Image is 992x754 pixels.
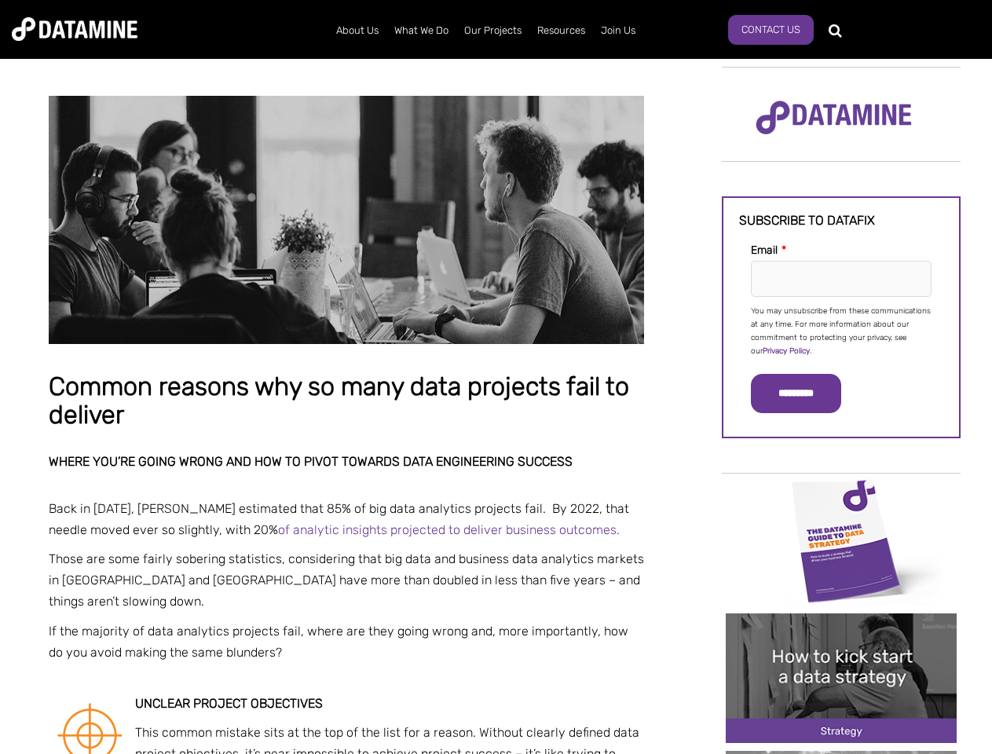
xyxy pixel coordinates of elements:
p: Those are some fairly sobering statistics, considering that big data and business data analytics ... [49,548,644,613]
img: 20241212 How to kick start a data strategy-2 [726,613,957,743]
a: Privacy Policy [763,346,810,356]
a: Contact Us [728,15,814,45]
a: of analytic insights projected to deliver business outcomes. [278,522,620,537]
a: Our Projects [456,10,529,51]
img: Common reasons why so many data projects fail to deliver [49,96,644,344]
img: Datamine Logo No Strapline - Purple [745,90,922,145]
h1: Common reasons why so many data projects fail to deliver [49,373,644,429]
p: If the majority of data analytics projects fail, where are they going wrong and, more importantly... [49,620,644,663]
a: Resources [529,10,593,51]
a: What We Do [386,10,456,51]
a: About Us [328,10,386,51]
p: You may unsubscribe from these communications at any time. For more information about our commitm... [751,305,932,358]
img: Datamine [12,17,137,41]
img: Data Strategy Cover thumbnail [726,475,957,605]
h2: Where you’re going wrong and how to pivot towards data engineering success [49,455,644,469]
h3: Subscribe to datafix [739,214,943,228]
strong: Unclear project objectives [135,696,323,711]
p: Back in [DATE], [PERSON_NAME] estimated that 85% of big data analytics projects fail. By 2022, th... [49,498,644,540]
span: Email [751,243,778,257]
a: Join Us [593,10,643,51]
